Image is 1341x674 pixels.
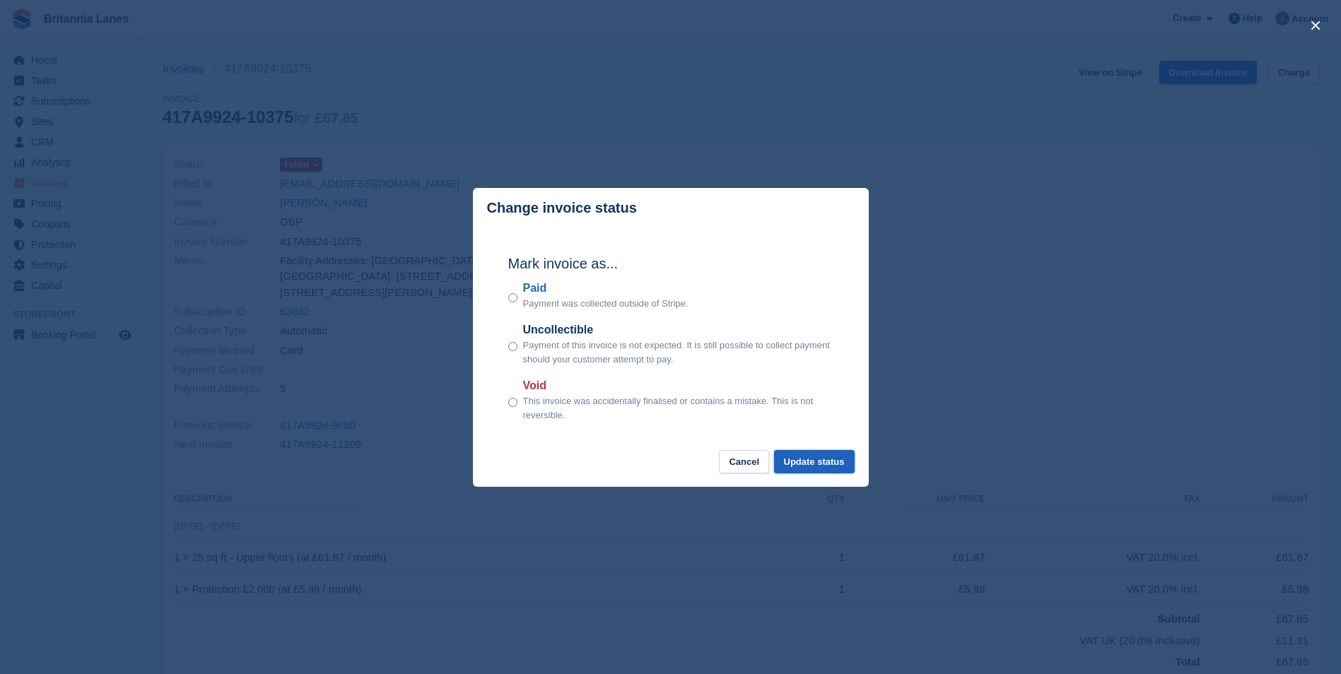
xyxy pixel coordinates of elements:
[523,394,833,422] p: This invoice was accidentally finalised or contains a mistake. This is not reversible.
[523,280,689,297] label: Paid
[719,450,769,473] button: Cancel
[508,253,833,274] h2: Mark invoice as...
[487,200,637,216] p: Change invoice status
[523,338,833,366] p: Payment of this invoice is not expected. It is still possible to collect payment should your cust...
[523,321,833,338] label: Uncollectible
[523,377,833,394] label: Void
[523,297,689,311] p: Payment was collected outside of Stripe.
[774,450,855,473] button: Update status
[1304,14,1327,37] button: close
